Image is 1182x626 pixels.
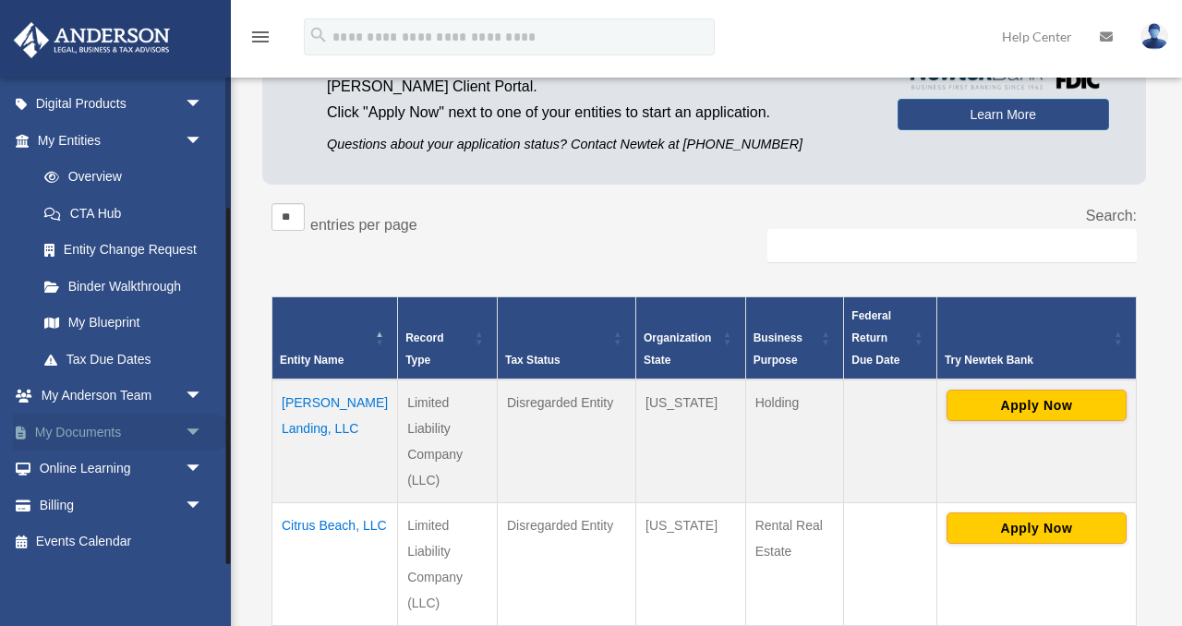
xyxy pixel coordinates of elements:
[13,451,231,488] a: Online Learningarrow_drop_down
[636,379,746,503] td: [US_STATE]
[844,297,937,380] th: Federal Return Due Date: Activate to sort
[498,297,636,380] th: Tax Status: Activate to sort
[644,331,711,367] span: Organization State
[13,487,231,524] a: Billingarrow_drop_down
[327,100,870,126] p: Click "Apply Now" next to one of your entities to start an application.
[13,122,222,159] a: My Entitiesarrow_drop_down
[947,512,1127,544] button: Apply Now
[405,331,443,367] span: Record Type
[745,379,844,503] td: Holding
[13,524,231,560] a: Events Calendar
[945,349,1108,371] div: Try Newtek Bank
[272,379,398,503] td: [PERSON_NAME] Landing, LLC
[13,414,231,451] a: My Documentsarrow_drop_down
[185,414,222,451] span: arrow_drop_down
[1086,208,1137,223] label: Search:
[8,22,175,58] img: Anderson Advisors Platinum Portal
[272,503,398,626] td: Citrus Beach, LLC
[327,133,870,156] p: Questions about your application status? Contact Newtek at [PHONE_NUMBER]
[947,390,1127,421] button: Apply Now
[308,25,329,45] i: search
[498,379,636,503] td: Disregarded Entity
[398,379,498,503] td: Limited Liability Company (LLC)
[498,503,636,626] td: Disregarded Entity
[505,354,561,367] span: Tax Status
[26,159,212,196] a: Overview
[249,26,271,48] i: menu
[249,32,271,48] a: menu
[26,195,222,232] a: CTA Hub
[398,503,498,626] td: Limited Liability Company (LLC)
[280,354,344,367] span: Entity Name
[310,217,417,233] label: entries per page
[898,99,1109,130] a: Learn More
[185,451,222,488] span: arrow_drop_down
[185,487,222,524] span: arrow_drop_down
[185,378,222,415] span: arrow_drop_down
[26,305,222,342] a: My Blueprint
[1140,23,1168,50] img: User Pic
[851,309,899,367] span: Federal Return Due Date
[26,232,222,269] a: Entity Change Request
[745,297,844,380] th: Business Purpose: Activate to sort
[26,341,222,378] a: Tax Due Dates
[272,297,398,380] th: Entity Name: Activate to invert sorting
[754,331,802,367] span: Business Purpose
[185,86,222,124] span: arrow_drop_down
[398,297,498,380] th: Record Type: Activate to sort
[26,268,222,305] a: Binder Walkthrough
[636,297,746,380] th: Organization State: Activate to sort
[13,86,231,123] a: Digital Productsarrow_drop_down
[745,503,844,626] td: Rental Real Estate
[936,297,1136,380] th: Try Newtek Bank : Activate to sort
[185,122,222,160] span: arrow_drop_down
[636,503,746,626] td: [US_STATE]
[13,378,231,415] a: My Anderson Teamarrow_drop_down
